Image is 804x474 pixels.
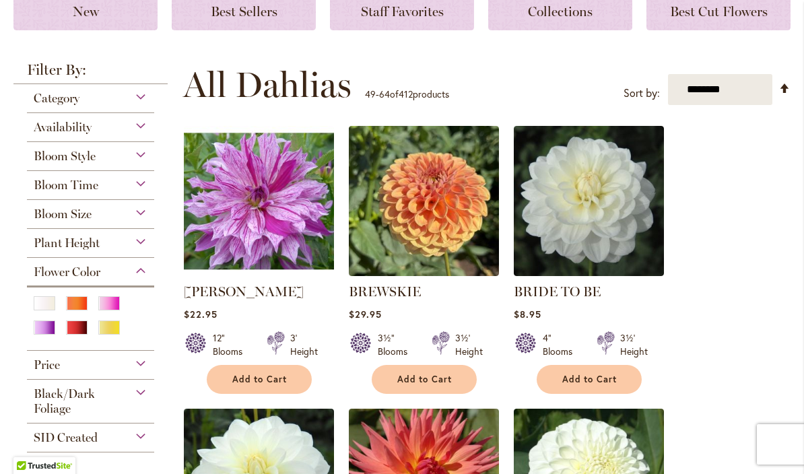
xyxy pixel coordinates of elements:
[34,265,100,279] span: Flower Color
[213,331,250,358] div: 12" Blooms
[349,126,499,276] img: BREWSKIE
[670,3,768,20] span: Best Cut Flowers
[399,88,413,100] span: 412
[290,331,318,358] div: 3' Height
[379,88,390,100] span: 64
[365,83,449,105] p: - of products
[528,3,593,20] span: Collections
[34,236,100,250] span: Plant Height
[34,207,92,222] span: Bloom Size
[232,374,288,385] span: Add to Cart
[620,331,648,358] div: 3½' Height
[349,266,499,279] a: BREWSKIE
[184,126,334,276] img: Brandon Michael
[365,88,376,100] span: 49
[34,386,95,416] span: Black/Dark Foliage
[361,3,444,20] span: Staff Favorites
[10,426,48,464] iframe: Launch Accessibility Center
[349,308,382,320] span: $29.95
[455,331,483,358] div: 3½' Height
[349,283,421,300] a: BREWSKIE
[372,365,477,394] button: Add to Cart
[514,308,541,320] span: $8.95
[207,365,312,394] button: Add to Cart
[562,374,617,385] span: Add to Cart
[514,126,664,276] img: BRIDE TO BE
[34,178,98,193] span: Bloom Time
[34,91,79,106] span: Category
[378,331,415,358] div: 3½" Blooms
[184,266,334,279] a: Brandon Michael
[537,365,642,394] button: Add to Cart
[184,283,304,300] a: [PERSON_NAME]
[73,3,99,20] span: New
[34,358,60,372] span: Price
[543,331,580,358] div: 4" Blooms
[624,81,660,106] label: Sort by:
[514,266,664,279] a: BRIDE TO BE
[184,308,217,320] span: $22.95
[397,374,453,385] span: Add to Cart
[514,283,601,300] a: BRIDE TO BE
[13,63,168,84] strong: Filter By:
[34,430,98,445] span: SID Created
[183,65,351,105] span: All Dahlias
[34,149,96,164] span: Bloom Style
[211,3,277,20] span: Best Sellers
[34,120,92,135] span: Availability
